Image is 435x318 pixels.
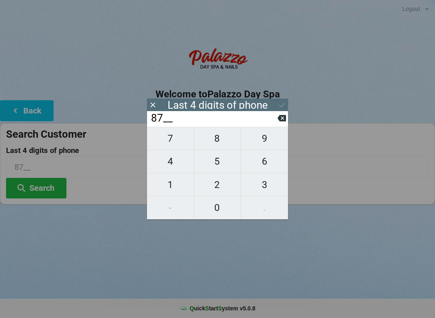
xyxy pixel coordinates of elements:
[147,127,194,150] button: 7
[194,176,241,193] span: 2
[147,130,194,147] span: 7
[241,153,288,170] span: 6
[241,176,288,193] span: 3
[194,150,241,173] button: 5
[168,101,268,109] div: Last 4 digits of phone
[147,176,194,193] span: 1
[147,150,194,173] button: 4
[241,127,288,150] button: 9
[194,130,241,147] span: 8
[194,153,241,170] span: 5
[194,173,241,196] button: 2
[241,173,288,196] button: 3
[194,196,241,219] button: 0
[241,130,288,147] span: 9
[194,127,241,150] button: 8
[147,173,194,196] button: 1
[194,199,241,216] span: 0
[241,150,288,173] button: 6
[147,153,194,170] span: 4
